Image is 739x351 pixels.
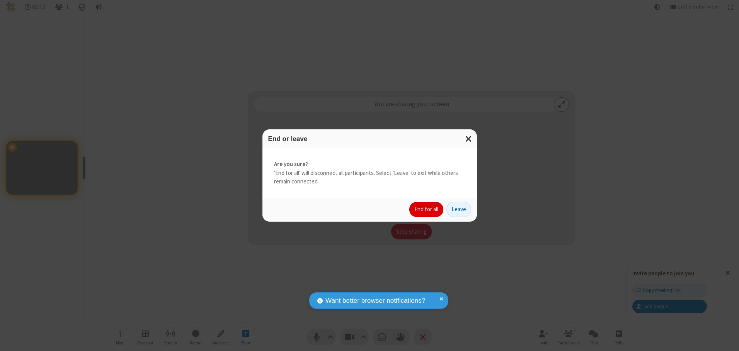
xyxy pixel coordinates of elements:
[461,129,477,148] button: Close modal
[409,202,443,217] button: End for all
[262,148,477,198] div: 'End for all' will disconnect all participants. Select 'Leave' to exit while others remain connec...
[325,296,425,306] span: Want better browser notifications?
[274,160,465,169] strong: Are you sure?
[446,202,471,217] button: Leave
[268,135,471,142] h3: End or leave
